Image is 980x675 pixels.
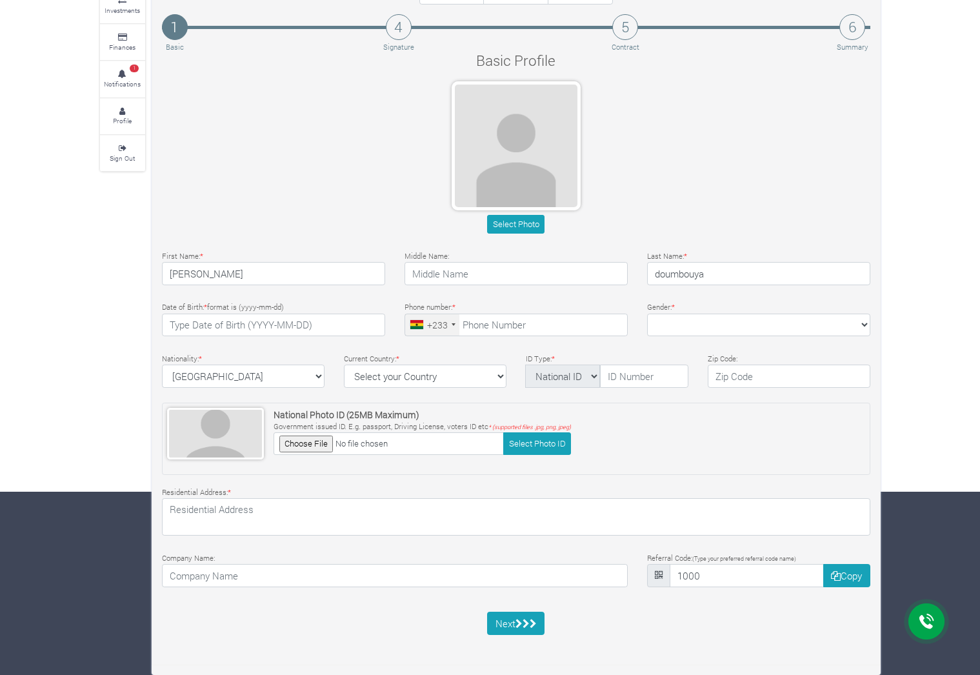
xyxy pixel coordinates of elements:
[100,136,145,171] a: Sign Out
[130,65,139,72] span: 1
[647,251,687,262] label: Last Name:
[109,43,135,52] small: Finances
[274,408,419,421] strong: National Photo ID (25MB Maximum)
[162,302,284,313] label: Date of Birth: format is (yyyy-mm-dd)
[612,42,639,53] p: Contract
[104,79,141,88] small: Notifications
[503,432,571,455] button: Select Photo ID
[100,99,145,134] a: Profile
[105,6,140,15] small: Investments
[162,564,628,587] input: Company Name
[837,42,868,53] p: Summary
[162,262,385,285] input: First Name
[427,318,448,332] div: +233
[647,262,870,285] input: Last Name
[692,555,796,562] small: (Type your preferred referral code name)
[386,14,412,40] h4: 4
[487,215,545,234] button: Select Photo
[823,564,870,587] button: Copy
[100,61,145,97] a: 1 Notifications
[383,42,414,53] p: Signature
[162,487,231,498] label: Residential Address:
[839,14,865,40] h4: 6
[162,354,202,365] label: Nationality:
[405,251,449,262] label: Middle Name:
[162,14,188,53] a: 1 Basic
[405,302,455,313] label: Phone number:
[647,553,796,564] label: Referral Code:
[487,612,545,635] button: Next
[405,262,628,285] input: Middle Name
[612,14,638,40] h4: 5
[405,314,459,336] div: Ghana (Gaana): +233
[325,52,708,69] h4: Basic Profile
[708,354,737,365] label: Zip Code:
[164,42,186,53] p: Basic
[110,154,135,163] small: Sign Out
[488,423,571,430] i: * (supported files .jpg, png, jpeg)
[405,314,628,337] input: Phone Number
[162,14,188,40] h4: 1
[344,354,399,365] label: Current Country:
[600,365,688,388] input: ID Number
[100,25,145,60] a: Finances
[274,421,571,432] p: Government issued ID. E.g. passport, Driving License, voters ID etc
[162,314,385,337] input: Type Date of Birth (YYYY-MM-DD)
[162,553,215,564] label: Company Name:
[647,302,675,313] label: Gender:
[526,354,555,365] label: ID Type:
[113,116,132,125] small: Profile
[162,251,203,262] label: First Name:
[708,365,870,388] input: Zip Code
